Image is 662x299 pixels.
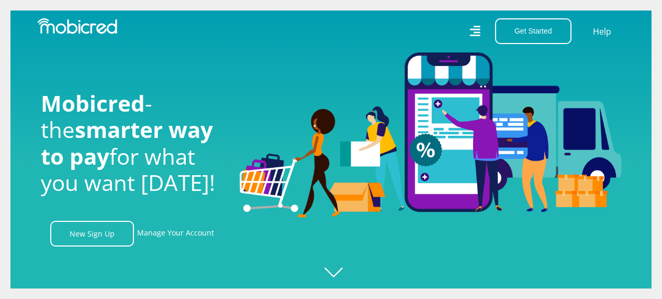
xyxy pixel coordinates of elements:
[41,88,145,118] span: Mobicred
[592,25,612,38] a: Help
[240,52,622,218] img: Welcome to Mobicred
[41,114,213,170] span: smarter way to pay
[495,18,571,44] button: Get Started
[38,18,117,34] img: Mobicred
[41,90,224,196] h1: - the for what you want [DATE]!
[50,221,134,247] a: New Sign Up
[137,221,214,247] a: Manage Your Account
